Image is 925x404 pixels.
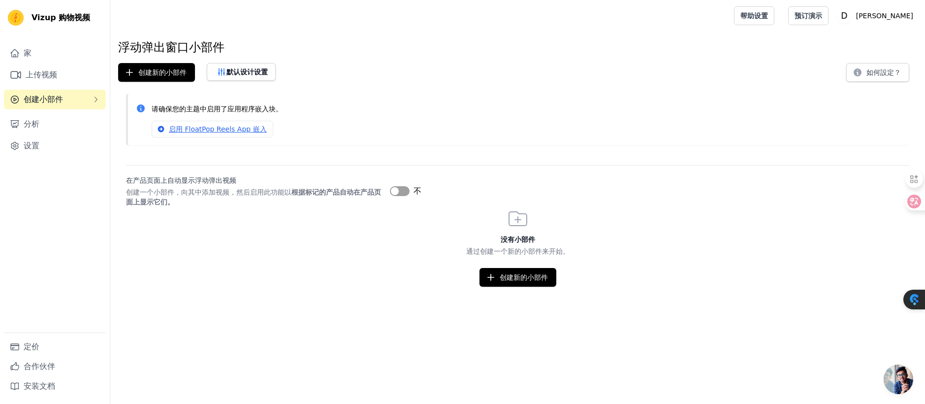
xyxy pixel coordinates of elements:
[466,247,570,255] font: 通过创建一个新的小部件来开始。
[24,381,55,391] font: 安装文档
[126,188,291,196] font: 创建一个小部件，向其中添加视频，然后启用此功能以
[4,376,106,396] a: 安装文档
[126,188,381,206] font: 根据标记的产品自动在产品页面上显示它们。
[4,90,106,109] button: 创建小部件
[207,63,276,81] button: 默认设计设置
[788,6,829,25] a: 预订演示
[836,7,917,25] button: D [PERSON_NAME]
[841,11,847,21] text: D
[138,68,187,76] font: 创建新的小部件
[4,337,106,357] a: 定价
[866,68,901,76] font: 如何設定？
[24,95,63,104] font: 创建小部件
[169,125,267,133] font: 启用 FloatPop Reels App 嵌入
[24,362,55,371] font: 合作伙伴
[24,141,39,150] font: 设置
[32,13,90,22] font: Vizup 购物视频
[4,114,106,134] a: 分析
[8,10,24,26] img: Vizup
[118,40,224,54] font: 浮动弹出窗口小部件
[734,6,774,25] a: 帮助设置
[4,65,106,85] a: 上传视频
[126,176,236,184] font: 在产品页面上自动显示浮动弹出视频
[846,63,909,82] button: 如何設定？
[4,357,106,376] a: 合作伙伴
[500,273,548,281] font: 创建新的小部件
[795,12,822,20] font: 预订演示
[24,48,32,58] font: 家
[4,43,106,63] a: 家
[26,70,57,79] font: 上传视频
[4,136,106,156] a: 设置
[24,342,39,351] font: 定价
[501,236,535,243] font: 没有小部件
[414,186,421,196] font: 不
[846,70,909,79] a: 如何設定？
[152,121,273,137] a: 启用 FloatPop Reels App 嵌入
[24,119,39,129] font: 分析
[740,12,768,20] font: 帮助设置
[856,12,913,20] font: [PERSON_NAME]
[226,68,268,76] font: 默认设计设置
[118,63,195,82] button: 创建新的小部件
[479,268,556,287] button: 创建新的小部件
[390,185,421,197] button: 不
[152,105,283,113] font: 请确保您的主题中启用了应用程序嵌入块。
[884,365,913,394] div: 开放式聊天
